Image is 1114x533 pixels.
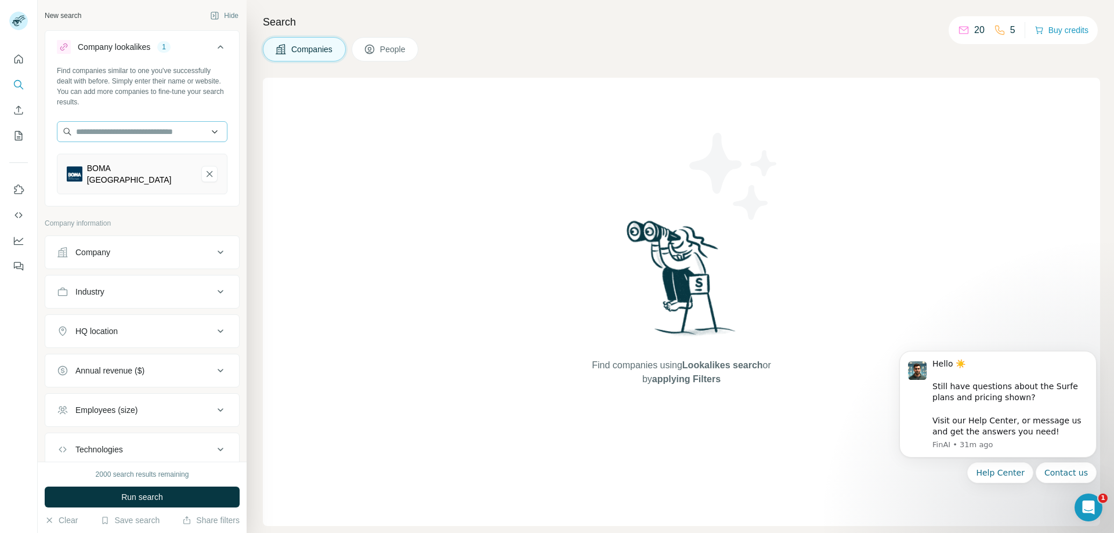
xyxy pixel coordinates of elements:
div: Company [75,246,110,258]
span: applying Filters [652,374,721,384]
div: 2000 search results remaining [96,469,189,480]
button: Use Surfe API [9,205,28,226]
div: HQ location [75,325,118,337]
button: Save search [100,514,160,526]
button: Feedback [9,256,28,277]
iframe: Intercom live chat [1075,494,1102,521]
button: Clear [45,514,78,526]
button: Technologies [45,436,239,463]
button: Hide [202,7,247,24]
button: Enrich CSV [9,100,28,121]
img: BOMA Belgique-logo [67,166,82,182]
span: Find companies using or by [588,358,774,386]
button: Search [9,74,28,95]
button: Industry [45,278,239,306]
button: My lists [9,125,28,146]
button: Use Surfe on LinkedIn [9,179,28,200]
div: 1 [157,42,171,52]
h4: Search [263,14,1100,30]
div: Annual revenue ($) [75,365,144,376]
div: Industry [75,286,104,298]
button: BOMA Belgique-remove-button [201,166,218,182]
div: Company lookalikes [78,41,150,53]
iframe: Intercom notifications message [882,313,1114,502]
button: Company lookalikes1 [45,33,239,66]
div: Technologies [75,444,123,455]
div: BOMA [GEOGRAPHIC_DATA] [87,162,192,186]
button: Buy credits [1035,22,1088,38]
button: HQ location [45,317,239,345]
button: Company [45,238,239,266]
button: Share filters [182,514,240,526]
p: Company information [45,218,240,229]
span: People [380,43,407,55]
img: Surfe Illustration - Stars [682,124,786,229]
button: Employees (size) [45,396,239,424]
img: Surfe Illustration - Woman searching with binoculars [621,217,742,347]
button: Dashboard [9,230,28,251]
div: New search [45,10,81,21]
button: Annual revenue ($) [45,357,239,385]
button: Quick start [9,49,28,70]
span: 1 [1098,494,1108,503]
span: Run search [121,491,163,503]
p: 20 [974,23,985,37]
div: Find companies similar to one you've successfully dealt with before. Simply enter their name or w... [57,66,227,107]
div: Employees (size) [75,404,138,416]
button: Run search [45,487,240,507]
span: Lookalikes search [682,360,763,370]
p: 5 [1010,23,1015,37]
span: Companies [291,43,334,55]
